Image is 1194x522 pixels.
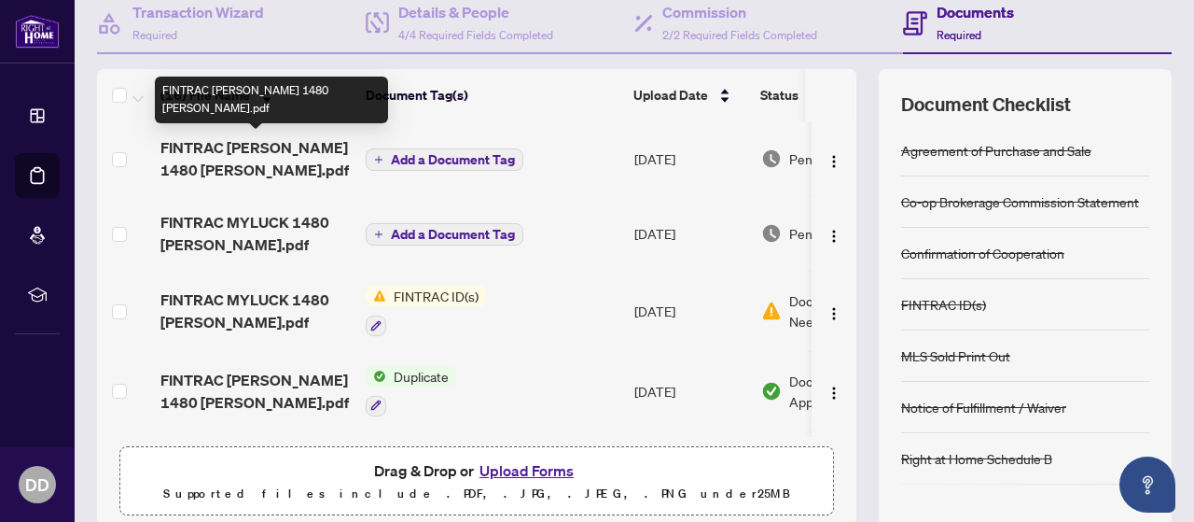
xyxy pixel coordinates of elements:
[937,1,1014,23] h4: Documents
[391,228,515,241] span: Add a Document Tag
[761,381,782,402] img: Document Status
[25,472,49,498] span: DD
[155,77,388,123] div: FINTRAC [PERSON_NAME] 1480 [PERSON_NAME].pdf
[366,286,486,336] button: Status IconFINTRAC ID(s)
[819,219,849,248] button: Logo
[366,223,523,246] button: Add a Document Tag
[391,153,515,166] span: Add a Document Tag
[826,229,841,244] img: Logo
[627,351,754,431] td: [DATE]
[789,290,886,332] span: Document Needs Work
[819,144,849,174] button: Logo
[132,28,177,42] span: Required
[366,222,523,247] button: Add a Document Tag
[627,121,754,196] td: [DATE]
[901,191,1139,212] div: Co-op Brokerage Commission Statement
[937,28,981,42] span: Required
[819,376,849,406] button: Logo
[120,447,833,516] span: Drag & Drop orUpload FormsSupported files include .PDF, .JPG, .JPEG, .PNG under25MB
[160,369,351,414] span: FINTRAC [PERSON_NAME] 1480 [PERSON_NAME].pdf
[826,386,841,401] img: Logo
[901,140,1091,161] div: Agreement of Purchase and Sale
[366,366,386,387] img: Status Icon
[901,346,1010,366] div: MLS Sold Print Out
[386,366,456,387] span: Duplicate
[160,136,351,181] span: FINTRAC [PERSON_NAME] 1480 [PERSON_NAME].pdf
[398,1,553,23] h4: Details & People
[358,69,626,121] th: Document Tag(s)
[398,28,553,42] span: 4/4 Required Fields Completed
[626,69,753,121] th: Upload Date
[819,296,849,326] button: Logo
[132,483,822,505] p: Supported files include .PDF, .JPG, .JPEG, .PNG under 25 MB
[789,148,882,169] span: Pending Review
[627,196,754,271] td: [DATE]
[386,286,486,306] span: FINTRAC ID(s)
[761,223,782,244] img: Document Status
[753,69,911,121] th: Status
[474,459,579,483] button: Upload Forms
[826,306,841,321] img: Logo
[1119,457,1175,513] button: Open asap
[374,230,383,239] span: plus
[760,85,798,106] span: Status
[633,85,708,106] span: Upload Date
[366,148,523,171] button: Add a Document Tag
[901,92,1071,118] span: Document Checklist
[662,1,817,23] h4: Commission
[901,397,1066,417] div: Notice of Fulfillment / Waiver
[153,69,358,121] th: (16) File Name
[15,14,60,49] img: logo
[374,459,579,483] span: Drag & Drop or
[901,294,986,315] div: FINTRAC ID(s)
[901,448,1052,469] div: Right at Home Schedule B
[789,371,905,412] span: Document Approved
[901,243,1064,263] div: Confirmation of Cooperation
[366,286,386,306] img: Status Icon
[132,1,264,23] h4: Transaction Wizard
[627,431,754,512] td: [DATE]
[627,271,754,351] td: [DATE]
[374,155,383,164] span: plus
[366,148,523,172] button: Add a Document Tag
[761,148,782,169] img: Document Status
[366,366,456,416] button: Status IconDuplicate
[761,301,782,321] img: Document Status
[160,211,351,256] span: FINTRAC MYLUCK 1480 [PERSON_NAME].pdf
[160,289,351,333] span: FINTRAC MYLUCK 1480 [PERSON_NAME].pdf
[826,154,841,169] img: Logo
[789,223,882,244] span: Pending Review
[662,28,817,42] span: 2/2 Required Fields Completed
